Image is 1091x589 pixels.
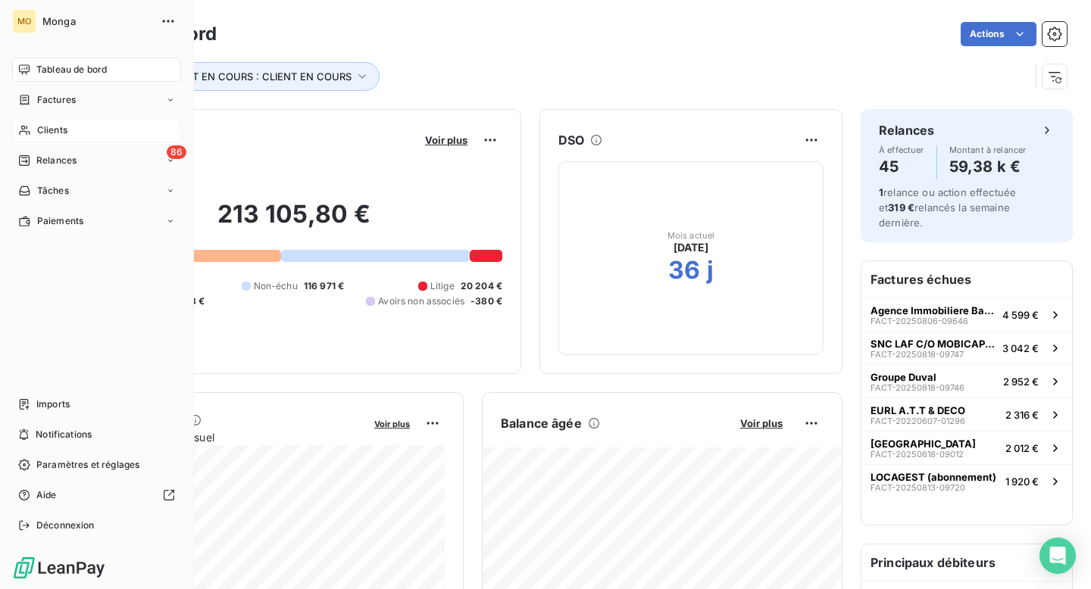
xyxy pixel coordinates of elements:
[254,279,298,293] span: Non-échu
[558,131,584,149] h6: DSO
[879,121,934,139] h6: Relances
[36,488,57,502] span: Aide
[36,519,95,532] span: Déconnexion
[674,240,709,255] span: [DATE]
[167,145,186,159] span: 86
[36,397,70,411] span: Imports
[378,294,464,308] span: Avoirs non associés
[879,145,924,154] span: À effectuer
[861,298,1072,331] button: Agence Immobiliere BaumannFACT-20250806-096464 599 €
[871,438,976,450] span: [GEOGRAPHIC_DATA]
[370,416,414,430] button: Voir plus
[461,279,502,293] span: 20 204 €
[12,9,36,33] div: MO
[888,201,914,213] span: 319 €
[37,93,76,107] span: Factures
[871,471,996,483] span: LOCAGEST (abonnement)
[142,62,380,91] button: CLIENT EN COURS : CLIENT EN COURS
[374,419,410,429] span: Voir plus
[871,350,964,359] span: FACT-20250818-09747
[1003,376,1039,388] span: 2 952 €
[86,199,502,245] h2: 213 105,80 €
[12,483,181,507] a: Aide
[37,123,67,137] span: Clients
[304,279,344,293] span: 116 971 €
[879,186,883,198] span: 1
[1002,309,1039,321] span: 4 599 €
[707,255,714,285] h2: j
[871,450,964,459] span: FACT-20250618-09012
[871,304,996,316] span: Agence Immobiliere Baumann
[1002,342,1039,354] span: 3 042 €
[86,429,364,445] span: Chiffre d'affaires mensuel
[1005,475,1039,488] span: 1 920 €
[871,371,936,383] span: Groupe Duval
[37,214,83,228] span: Paiements
[871,338,996,350] span: SNC LAF C/O MOBICAP RED
[1039,538,1076,574] div: Open Intercom Messenger
[470,294,502,308] span: -380 €
[425,134,467,146] span: Voir plus
[736,416,787,430] button: Voir plus
[879,186,1016,229] span: relance ou action effectuée et relancés la semaine dernière.
[1005,409,1039,421] span: 2 316 €
[871,316,968,326] span: FACT-20250806-09646
[12,556,106,580] img: Logo LeanPay
[879,154,924,179] h4: 45
[949,145,1027,154] span: Montant à relancer
[871,483,965,492] span: FACT-20250813-09720
[37,184,69,198] span: Tâches
[420,133,472,147] button: Voir plus
[861,397,1072,431] button: EURL A.T.T & DECOFACT-20220607-012962 316 €
[36,154,77,167] span: Relances
[430,279,455,293] span: Litige
[861,331,1072,364] button: SNC LAF C/O MOBICAP REDFACT-20250818-097473 042 €
[667,231,715,240] span: Mois actuel
[668,255,700,285] h2: 36
[861,431,1072,464] button: [GEOGRAPHIC_DATA]FACT-20250618-090122 012 €
[961,22,1036,46] button: Actions
[861,544,1072,581] h6: Principaux débiteurs
[1005,442,1039,454] span: 2 012 €
[949,154,1027,179] h4: 59,38 k €
[871,404,965,416] span: EURL A.T.T & DECO
[36,428,92,441] span: Notifications
[871,416,965,425] span: FACT-20220607-01296
[871,383,964,392] span: FACT-20250818-09746
[861,464,1072,497] button: LOCAGEST (abonnement)FACT-20250813-097201 920 €
[501,414,582,432] h6: Balance âgée
[740,417,783,429] span: Voir plus
[36,458,139,472] span: Paramètres et réglages
[36,63,107,76] span: Tableau de bord
[164,70,352,83] span: CLIENT EN COURS : CLIENT EN COURS
[861,364,1072,397] button: Groupe DuvalFACT-20250818-097462 952 €
[861,261,1072,298] h6: Factures échues
[42,15,152,27] span: Monga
